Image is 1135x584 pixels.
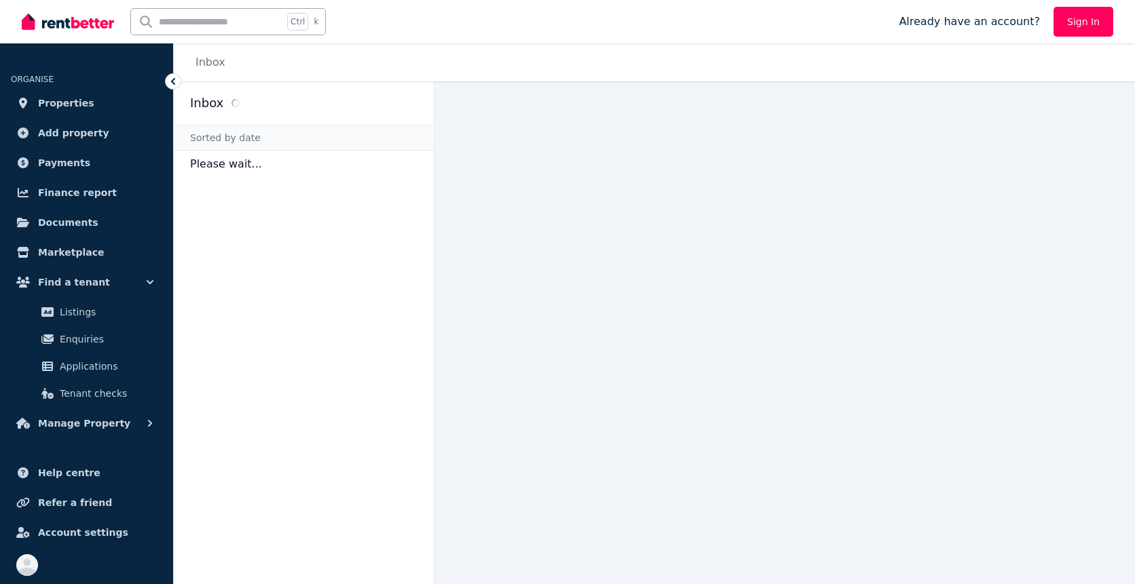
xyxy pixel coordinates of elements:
span: Finance report [38,184,117,201]
span: Payments [38,155,90,171]
a: Payments [11,149,162,176]
nav: Breadcrumb [174,43,242,81]
span: ORGANISE [11,75,54,84]
span: Find a tenant [38,274,110,290]
span: Listings [60,304,151,320]
a: Enquiries [16,326,157,353]
span: Applications [60,358,151,374]
span: Account settings [38,524,128,541]
a: Refer a friend [11,489,162,516]
div: Sorted by date [174,125,434,151]
a: Properties [11,90,162,117]
a: Finance report [11,179,162,206]
a: Add property [11,119,162,147]
span: Add property [38,125,109,141]
a: Marketplace [11,239,162,266]
img: RentBetter [22,12,114,32]
span: Documents [38,214,98,231]
a: Inbox [196,56,225,69]
span: Enquiries [60,331,151,347]
span: Marketplace [38,244,104,260]
a: Listings [16,298,157,326]
a: Account settings [11,519,162,546]
button: Manage Property [11,410,162,437]
a: Sign In [1054,7,1113,37]
button: Find a tenant [11,269,162,296]
p: Please wait... [174,151,434,178]
span: Ctrl [287,13,308,31]
h2: Inbox [190,94,223,113]
a: Tenant checks [16,380,157,407]
span: Already have an account? [899,14,1040,30]
span: Manage Property [38,415,130,431]
span: Help centre [38,465,100,481]
span: Tenant checks [60,385,151,402]
a: Applications [16,353,157,380]
span: k [314,16,318,27]
span: Properties [38,95,94,111]
span: Refer a friend [38,494,112,511]
a: Documents [11,209,162,236]
a: Help centre [11,459,162,486]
